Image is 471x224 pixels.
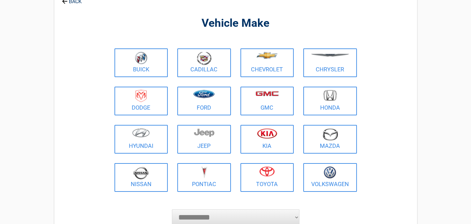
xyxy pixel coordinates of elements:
[113,16,358,31] h2: Vehicle Make
[193,90,215,98] img: ford
[303,163,357,192] a: Volkswagen
[303,48,357,77] a: Chrysler
[114,48,168,77] a: Buick
[324,166,336,179] img: volkswagen
[114,125,168,154] a: Hyundai
[135,52,147,64] img: buick
[132,128,150,137] img: hyundai
[194,128,214,137] img: jeep
[256,52,278,59] img: chevrolet
[177,48,231,77] a: Cadillac
[240,163,294,192] a: Toyota
[240,125,294,154] a: Kia
[257,128,277,139] img: kia
[240,87,294,115] a: GMC
[114,87,168,115] a: Dodge
[136,90,147,102] img: dodge
[177,125,231,154] a: Jeep
[240,48,294,77] a: Chevrolet
[323,90,337,101] img: honda
[255,91,279,96] img: gmc
[303,87,357,115] a: Honda
[177,163,231,192] a: Pontiac
[259,166,275,177] img: toyota
[303,125,357,154] a: Mazda
[133,166,149,179] img: nissan
[177,87,231,115] a: Ford
[322,128,338,141] img: mazda
[114,163,168,192] a: Nissan
[197,52,211,65] img: cadillac
[201,166,207,178] img: pontiac
[311,54,350,57] img: chrysler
